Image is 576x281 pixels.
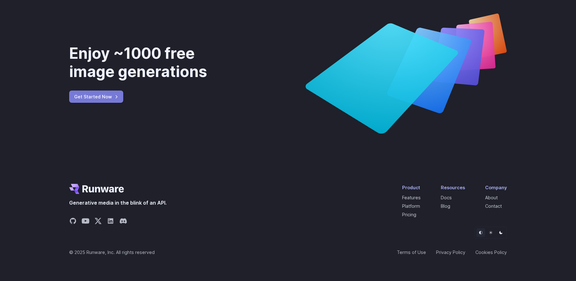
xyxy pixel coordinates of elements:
[402,184,421,191] div: Product
[69,249,155,256] span: © 2025 Runware, Inc. All rights reserved
[496,228,505,237] button: Dark
[436,249,465,256] a: Privacy Policy
[475,227,507,239] ul: Theme selector
[485,195,498,200] a: About
[485,184,507,191] div: Company
[441,195,452,200] a: Docs
[475,249,507,256] a: Cookies Policy
[402,203,420,209] a: Platform
[485,203,502,209] a: Contact
[402,212,416,217] a: Pricing
[441,203,450,209] a: Blog
[119,217,127,227] a: Share on Discord
[69,217,77,227] a: Share on GitHub
[69,199,167,207] span: Generative media in the blink of an API.
[82,217,89,227] a: Share on YouTube
[476,228,485,237] button: Default
[486,228,495,237] button: Light
[402,195,421,200] a: Features
[94,217,102,227] a: Share on X
[397,249,426,256] a: Terms of Use
[69,44,240,80] div: Enjoy ~1000 free image generations
[69,91,123,103] a: Get Started Now
[441,184,465,191] div: Resources
[69,184,124,194] a: Go to /
[107,217,114,227] a: Share on LinkedIn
